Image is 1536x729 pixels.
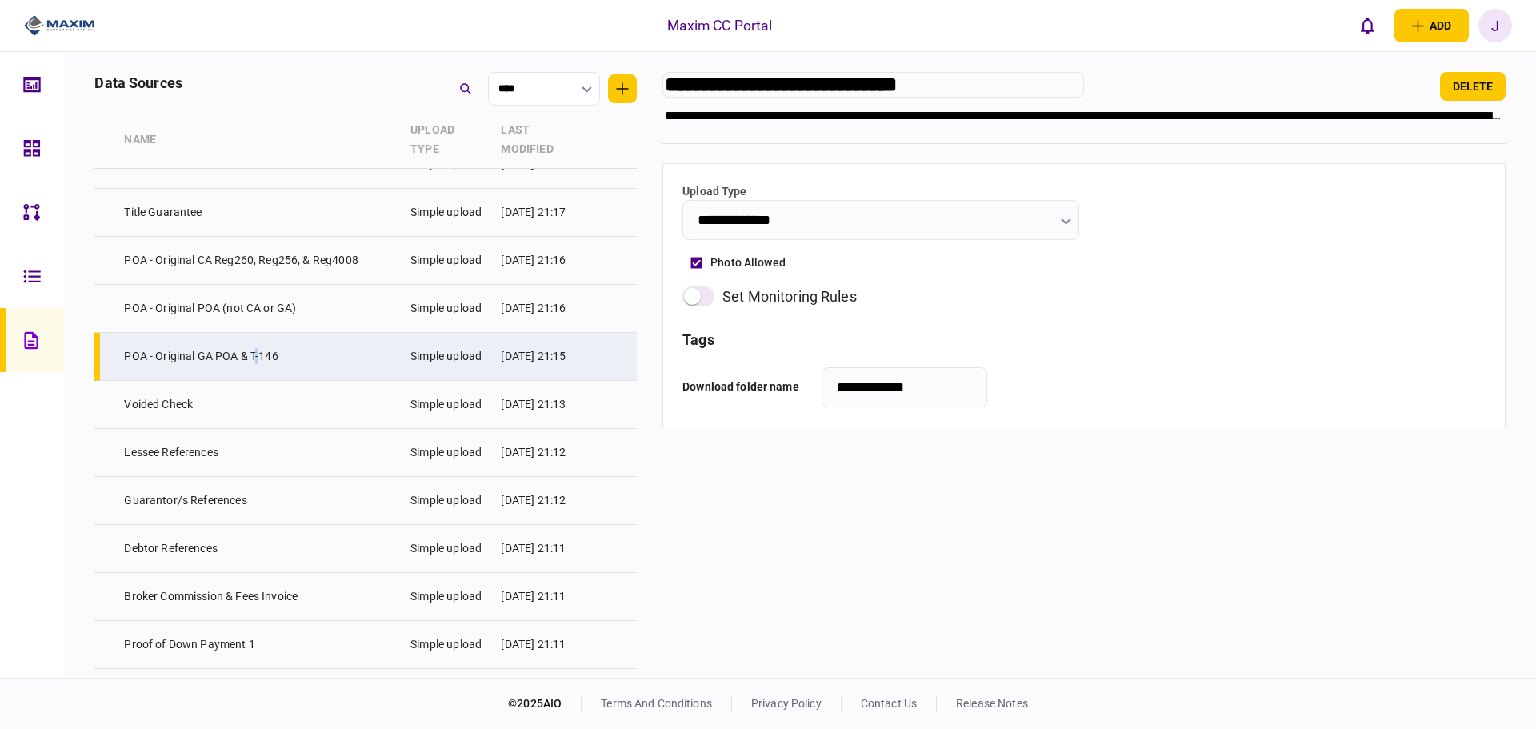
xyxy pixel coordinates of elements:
td: [DATE] 21:13 [493,381,592,429]
td: Lessee References [116,429,402,477]
td: [DATE] 21:12 [493,477,592,525]
label: Upload Type [682,183,1079,200]
div: © 2025 AIO [508,695,582,712]
td: Simple upload [402,333,493,381]
td: [DATE] 21:16 [493,285,592,333]
th: Name [116,112,402,169]
td: Simple upload [402,285,493,333]
a: terms and conditions [601,697,712,710]
td: [DATE] 21:11 [493,669,592,717]
img: client company logo [24,14,95,38]
td: Simple upload [402,237,493,285]
td: [DATE] 21:11 [493,621,592,669]
a: privacy policy [751,697,822,710]
a: release notes [956,697,1028,710]
td: Simple upload [402,429,493,477]
button: open adding identity options [1394,9,1469,42]
td: Guarantor/s References [116,477,402,525]
td: [DATE] 21:11 [493,573,592,621]
td: Simple upload [402,525,493,573]
td: POA - Original POA (not CA or GA) [116,285,402,333]
h3: tags [682,333,1486,347]
td: Voided Check [116,381,402,429]
td: POA - Original CA Reg260, Reg256, & Reg4008 [116,237,402,285]
td: Simple upload [402,669,493,717]
td: Simple upload [402,477,493,525]
button: delete [1440,72,1506,101]
td: Proof of Down Payment 1 [116,621,402,669]
td: Simple upload [402,573,493,621]
input: Upload Type [682,200,1079,240]
a: contact us [861,697,917,710]
div: Maxim CC Portal [667,15,773,36]
td: Proof of Down Payment 2 [116,669,402,717]
td: Simple upload [402,189,493,237]
td: POA - Original GA POA & T-146 [116,333,402,381]
td: [DATE] 21:15 [493,333,592,381]
td: [DATE] 21:16 [493,237,592,285]
td: [DATE] 21:17 [493,189,592,237]
th: last modified [493,112,592,169]
button: open notifications list [1351,9,1385,42]
div: set monitoring rules [722,286,857,307]
td: [DATE] 21:11 [493,525,592,573]
div: Download folder name [682,367,810,407]
td: [DATE] 21:12 [493,429,592,477]
th: Upload Type [402,112,493,169]
td: Debtor References [116,525,402,573]
div: photo allowed [710,254,786,271]
td: Simple upload [402,381,493,429]
td: Broker Commission & Fees Invoice [116,573,402,621]
div: data sources [94,72,182,94]
button: J [1478,9,1512,42]
td: Simple upload [402,621,493,669]
td: Title Guarantee [116,189,402,237]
